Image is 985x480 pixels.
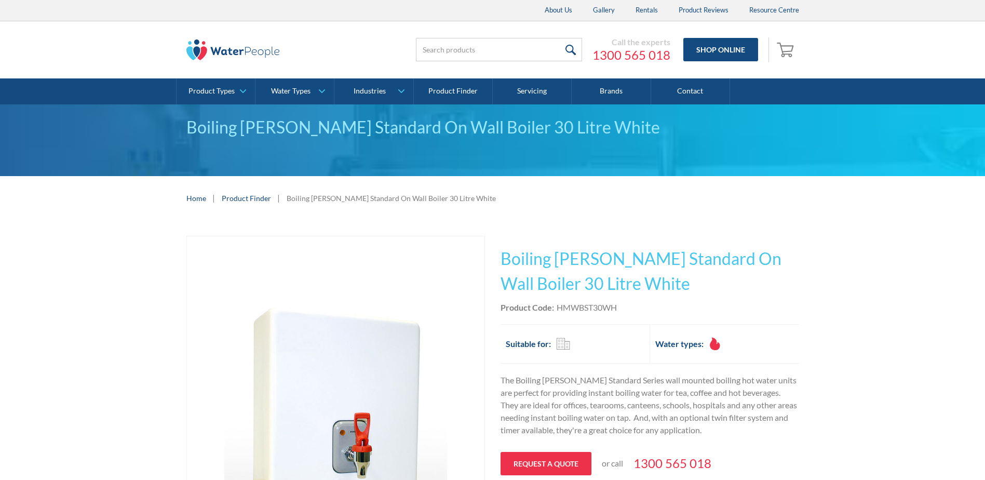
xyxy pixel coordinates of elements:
[506,338,551,350] h2: Suitable for:
[211,192,217,204] div: |
[592,47,670,63] a: 1300 565 018
[777,41,797,58] img: shopping cart
[683,38,758,61] a: Shop Online
[572,78,651,104] a: Brands
[501,246,799,296] h1: Boiling [PERSON_NAME] Standard On Wall Boiler 30 Litre White
[287,193,496,204] div: Boiling [PERSON_NAME] Standard On Wall Boiler 30 Litre White
[774,37,799,62] a: Open cart
[633,454,711,473] a: 1300 565 018
[188,87,235,96] div: Product Types
[276,192,281,204] div: |
[602,457,623,470] p: or call
[416,38,582,61] input: Search products
[501,452,591,475] a: Request a quote
[186,115,799,140] div: Boiling [PERSON_NAME] Standard On Wall Boiler 30 Litre White
[177,78,255,104] a: Product Types
[271,87,311,96] div: Water Types
[493,78,572,104] a: Servicing
[592,37,670,47] div: Call the experts
[354,87,386,96] div: Industries
[557,301,617,314] div: HMWBST30WH
[186,39,280,60] img: The Water People
[186,193,206,204] a: Home
[655,338,704,350] h2: Water types:
[255,78,334,104] a: Water Types
[501,374,799,436] p: The Boiling [PERSON_NAME] Standard Series wall mounted boiling hot water units are perfect for pr...
[334,78,413,104] a: Industries
[651,78,730,104] a: Contact
[222,193,271,204] a: Product Finder
[501,302,554,312] strong: Product Code:
[414,78,493,104] a: Product Finder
